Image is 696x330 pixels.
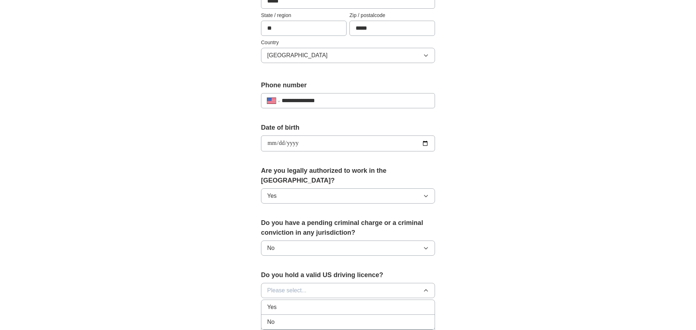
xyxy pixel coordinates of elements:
[267,286,307,295] span: Please select...
[261,48,435,63] button: [GEOGRAPHIC_DATA]
[261,80,435,90] label: Phone number
[267,244,274,252] span: No
[267,192,277,200] span: Yes
[261,12,347,19] label: State / region
[267,318,274,326] span: No
[261,270,435,280] label: Do you hold a valid US driving licence?
[261,283,435,298] button: Please select...
[349,12,435,19] label: Zip / postalcode
[261,218,435,238] label: Do you have a pending criminal charge or a criminal conviction in any jurisdiction?
[261,123,435,133] label: Date of birth
[267,303,277,312] span: Yes
[261,166,435,185] label: Are you legally authorized to work in the [GEOGRAPHIC_DATA]?
[267,51,328,60] span: [GEOGRAPHIC_DATA]
[261,39,435,46] label: Country
[261,241,435,256] button: No
[261,188,435,204] button: Yes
